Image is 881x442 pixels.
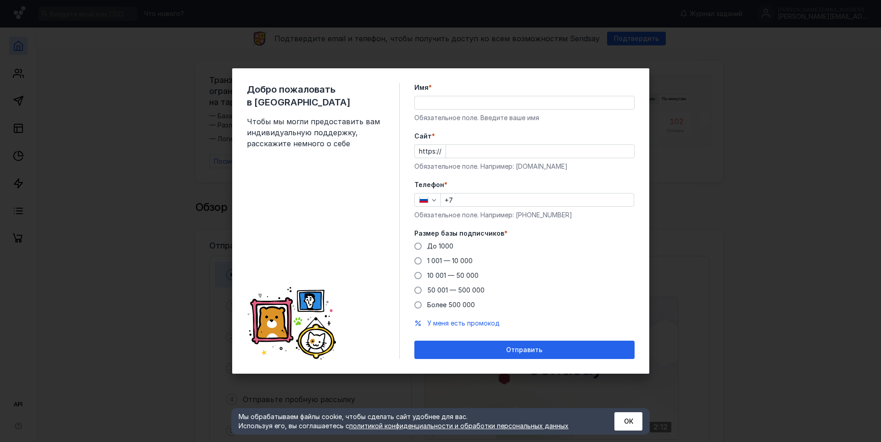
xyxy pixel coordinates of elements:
[247,116,385,149] span: Чтобы мы могли предоставить вам индивидуальную поддержку, расскажите немного о себе
[239,412,592,431] div: Мы обрабатываем файлы cookie, чтобы сделать сайт удобнее для вас. Используя его, вы соглашаетесь c
[414,162,635,171] div: Обязательное поле. Например: [DOMAIN_NAME]
[427,257,473,265] span: 1 001 — 10 000
[427,301,475,309] span: Более 500 000
[427,271,479,279] span: 10 001 — 50 000
[414,210,635,220] div: Обязательное поле. Например: [PHONE_NUMBER]
[414,132,432,141] span: Cайт
[247,83,385,109] span: Добро пожаловать в [GEOGRAPHIC_DATA]
[614,412,642,431] button: ОК
[427,242,453,250] span: До 1000
[414,113,635,122] div: Обязательное поле. Введите ваше имя
[506,346,542,354] span: Отправить
[414,341,635,359] button: Отправить
[414,83,429,92] span: Имя
[414,229,504,238] span: Размер базы подписчиков
[414,180,444,189] span: Телефон
[349,422,569,430] a: политикой конфиденциальности и обработки персональных данных
[427,286,485,294] span: 50 001 — 500 000
[427,319,500,328] button: У меня есть промокод
[427,319,500,327] span: У меня есть промокод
